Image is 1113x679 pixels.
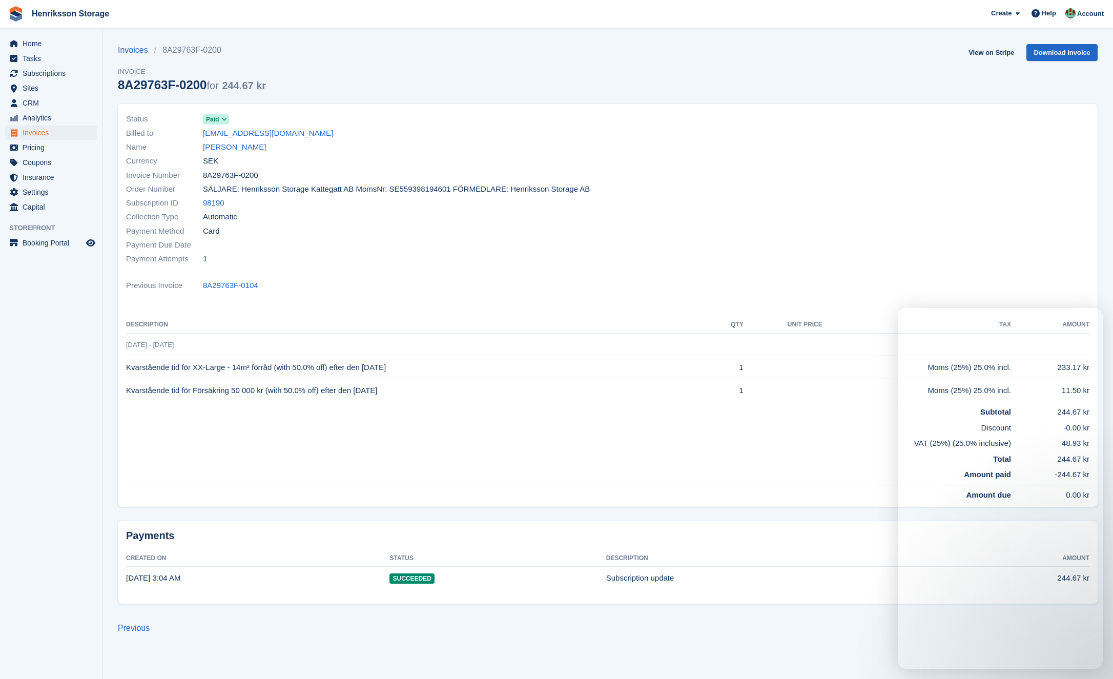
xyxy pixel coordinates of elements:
span: Storefront [9,223,102,233]
a: Invoices [118,44,154,56]
span: Subscriptions [23,66,84,80]
span: Invoices [23,126,84,140]
a: menu [5,111,97,125]
a: menu [5,140,97,155]
span: for [207,80,218,91]
span: 244.67 kr [222,80,266,91]
span: Card [203,225,220,237]
span: Sites [23,81,84,95]
div: 8A29763F-0200 [118,78,266,92]
span: Status [126,113,203,125]
iframe: To enrich screen reader interactions, please activate Accessibility in Grammarly extension settings [898,308,1103,669]
span: SÄLJARE: Henriksson Storage Kattegatt AB MomsNr: SE559398194601 FÖRMEDLARE: Henriksson Storage AB [203,183,590,195]
th: Status [389,550,606,567]
img: stora-icon-8386f47178a22dfd0bd8f6a31ec36ba5ce8667c1dd55bd0f319d3a0aa187defe.svg [8,6,24,22]
span: Account [1077,9,1104,19]
span: Invoice [118,67,266,77]
span: Order Number [126,183,203,195]
a: 98190 [203,197,224,209]
a: Download Invoice [1026,44,1098,61]
span: Payment Due Date [126,239,203,251]
span: Booking Portal [23,236,84,250]
span: Collection Type [126,211,203,223]
td: Subscription update [606,567,935,589]
span: Home [23,36,84,51]
span: Name [126,141,203,153]
span: Payment Attempts [126,253,203,265]
a: menu [5,36,97,51]
h2: Payments [126,529,1089,542]
span: Settings [23,185,84,199]
a: menu [5,170,97,184]
a: menu [5,51,97,66]
nav: breadcrumbs [118,44,266,56]
span: Subscription ID [126,197,203,209]
a: [PERSON_NAME] [203,141,266,153]
img: Isak Martinelle [1065,8,1076,18]
a: menu [5,236,97,250]
span: Currency [126,155,203,167]
a: Henriksson Storage [28,5,113,22]
span: Invoice Number [126,170,203,181]
span: Paid [206,115,219,124]
span: Coupons [23,155,84,170]
span: Create [991,8,1012,18]
a: menu [5,200,97,214]
span: Payment Method [126,225,203,237]
time: 2025-08-25 01:04:47 UTC [126,573,180,582]
th: QTY [715,317,744,333]
th: Created On [126,550,389,567]
div: Moms (25%) 25.0% incl. [822,385,1011,397]
a: View on Stripe [964,44,1018,61]
td: Kvarstående tid för XX-Large - 14m² förråd (with 50.0% off) efter den [DATE] [126,356,715,379]
th: Description [126,317,715,333]
th: Unit Price [744,317,822,333]
a: Previous [118,624,150,632]
td: 1 [715,356,744,379]
span: Automatic [203,211,237,223]
span: SEK [203,155,218,167]
a: menu [5,81,97,95]
a: menu [5,126,97,140]
a: 8A29763F-0104 [203,280,258,292]
span: Tasks [23,51,84,66]
span: CRM [23,96,84,110]
span: [DATE] - [DATE] [126,341,174,348]
span: Help [1042,8,1056,18]
span: Billed to [126,128,203,139]
a: menu [5,66,97,80]
span: 1 [203,253,207,265]
span: Capital [23,200,84,214]
td: Discount [126,418,1011,434]
span: 8A29763F-0200 [203,170,258,181]
span: Pricing [23,140,84,155]
td: VAT (25%) (25.0% inclusive) [126,434,1011,449]
span: Previous Invoice [126,280,203,292]
span: Insurance [23,170,84,184]
div: Moms (25%) 25.0% incl. [822,362,1011,374]
a: menu [5,96,97,110]
td: 1 [715,379,744,402]
a: Preview store [85,237,97,249]
a: [EMAIL_ADDRESS][DOMAIN_NAME] [203,128,333,139]
th: Description [606,550,935,567]
span: Succeeded [389,573,434,584]
a: Paid [203,113,229,125]
a: menu [5,155,97,170]
td: Kvarstående tid för Försäkring 50 000 kr (with 50.0% off) efter den [DATE] [126,379,715,402]
span: Analytics [23,111,84,125]
th: Tax [822,317,1011,333]
a: menu [5,185,97,199]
